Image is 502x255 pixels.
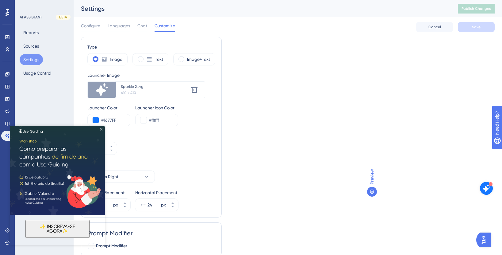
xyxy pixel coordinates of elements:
button: Open AI Assistant Launcher [480,182,493,195]
button: Bottom Right [87,171,155,183]
input: px [100,201,112,209]
div: Size [87,132,215,140]
button: px [167,199,178,205]
button: Usage Control [20,68,55,79]
span: Publish Changes [462,6,491,11]
button: px [167,205,178,211]
div: Prompt Modifier [87,229,215,237]
iframe: UserGuiding AI Assistant Launcher [476,231,495,249]
img: launcher-image-alternative-text [482,184,491,193]
button: Publish Changes [458,4,495,14]
div: AI ASSISTANT [20,15,42,20]
span: Chat [137,22,147,29]
div: Horizontal Placement [135,189,178,196]
div: Settings [81,4,443,13]
div: Position [87,161,155,168]
img: file-1756426623105.svg [94,82,110,98]
div: px [113,201,118,209]
div: BETA [56,15,71,20]
span: Bottom Right [93,173,118,180]
span: Save [472,25,481,29]
label: Image [110,56,122,63]
button: Sources [20,41,43,52]
span: Customize [155,22,175,29]
button: Reports [20,27,42,38]
div: Launcher Icon Color [135,104,178,112]
button: Save [458,22,495,32]
div: Type [87,43,215,51]
button: Settings [20,54,43,65]
span: Cancel [428,25,441,29]
div: Sparkle 2.svg [121,84,188,89]
label: Image+Text [187,56,210,63]
input: px [148,201,160,209]
label: Text [155,56,163,63]
button: px [119,199,130,205]
div: Launcher Color [87,104,130,112]
span: Prompt Modifier [96,242,127,250]
span: Configure [81,22,100,29]
span: Preview [368,169,376,184]
button: Cancel [416,22,453,32]
div: Launcher Image [87,72,205,79]
div: 410 x 410 [121,90,189,95]
div: px [161,201,166,209]
span: Languages [108,22,130,29]
iframe: To enrich screen reader interactions, please activate Accessibility in Grammarly extension settings [10,126,105,245]
div: Vertical Placement [87,189,130,196]
button: px [119,205,130,211]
